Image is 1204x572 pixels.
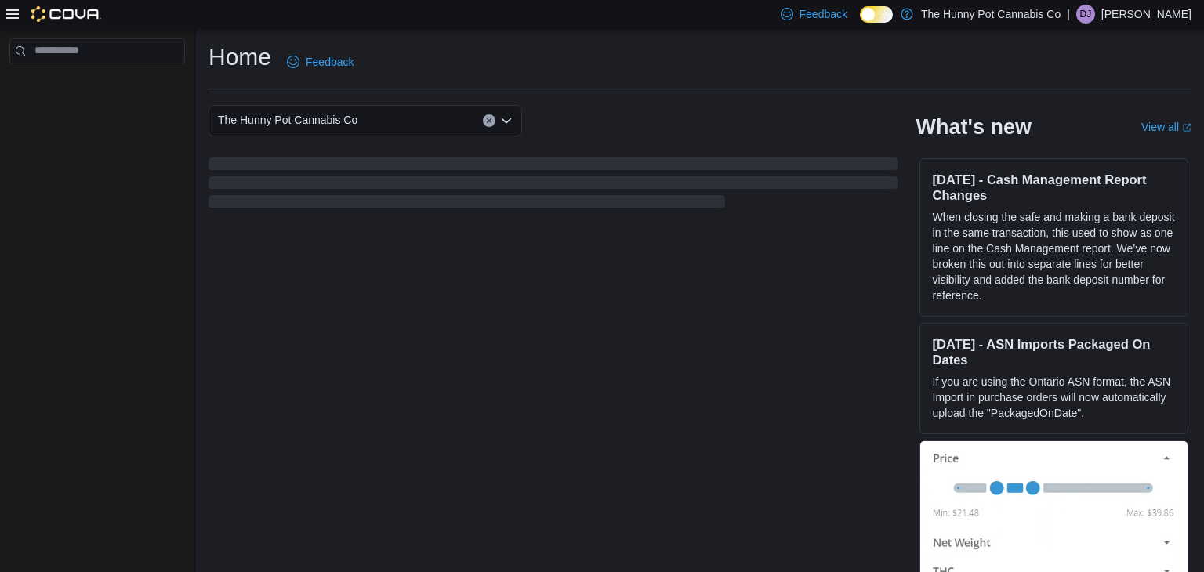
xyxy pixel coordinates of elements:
span: Loading [209,161,898,211]
h1: Home [209,42,271,73]
svg: External link [1182,123,1191,132]
p: [PERSON_NAME] [1101,5,1191,24]
input: Dark Mode [860,6,893,23]
h2: What's new [916,114,1032,139]
p: The Hunny Pot Cannabis Co [921,5,1061,24]
div: Dave Johnston [1076,5,1095,24]
h3: [DATE] - ASN Imports Packaged On Dates [933,336,1175,367]
p: When closing the safe and making a bank deposit in the same transaction, this used to show as one... [933,209,1175,303]
p: If you are using the Ontario ASN format, the ASN Import in purchase orders will now automatically... [933,374,1175,421]
nav: Complex example [9,67,185,104]
h3: [DATE] - Cash Management Report Changes [933,172,1175,203]
span: DJ [1080,5,1092,24]
button: Clear input [483,114,495,127]
button: Open list of options [500,114,513,127]
span: The Hunny Pot Cannabis Co [218,110,357,129]
p: | [1067,5,1070,24]
a: Feedback [281,46,360,78]
span: Dark Mode [860,23,861,24]
a: View allExternal link [1141,121,1191,133]
span: Feedback [800,6,847,22]
span: Feedback [306,54,354,70]
img: Cova [31,6,101,22]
